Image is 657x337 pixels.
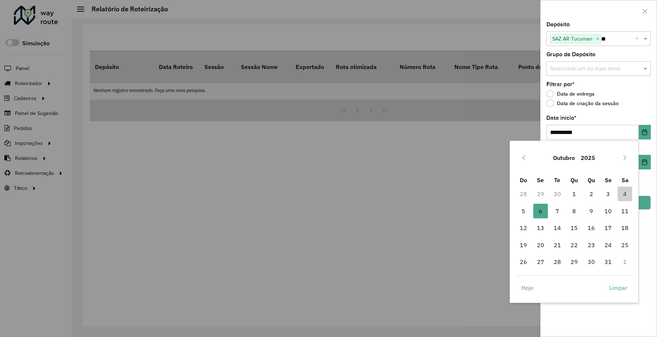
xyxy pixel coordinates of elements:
span: 7 [550,204,565,218]
span: 8 [567,204,581,218]
span: SAZ AR Tucuman [550,34,594,43]
span: 17 [601,221,615,235]
span: 2 [584,187,599,201]
span: 22 [567,238,581,252]
span: Limpar [609,283,627,292]
span: 30 [584,254,599,269]
button: Hoje [515,281,539,295]
label: Grupo de Depósito [546,50,595,59]
td: 30 [583,253,599,270]
span: 23 [584,238,599,252]
td: 28 [549,253,566,270]
label: Filtrar por [546,80,575,89]
td: 29 [566,253,583,270]
td: 28 [515,185,532,202]
span: 31 [601,254,615,269]
span: 20 [533,238,548,252]
td: 7 [549,203,566,219]
td: 14 [549,219,566,236]
label: Data de criação da sessão [546,100,619,107]
span: 18 [618,221,632,235]
span: 4 [618,187,632,201]
td: 11 [616,203,633,219]
span: Te [554,176,560,184]
button: Limpar [603,281,634,295]
span: 27 [533,254,548,269]
td: 29 [532,185,549,202]
span: 26 [516,254,531,269]
span: Qu [588,176,595,184]
button: Next Month [619,152,631,164]
span: 3 [601,187,615,201]
span: 21 [550,238,565,252]
td: 22 [566,236,583,253]
td: 4 [616,185,633,202]
td: 18 [616,219,633,236]
td: 1 [616,253,633,270]
td: 6 [532,203,549,219]
span: 13 [533,221,548,235]
span: 15 [567,221,581,235]
td: 5 [515,203,532,219]
td: 9 [583,203,599,219]
span: 11 [618,204,632,218]
button: Previous Month [518,152,530,164]
td: 19 [515,236,532,253]
td: 25 [616,236,633,253]
span: Sa [622,176,629,184]
span: 24 [601,238,615,252]
button: Choose Year [578,149,598,166]
span: 19 [516,238,531,252]
td: 2 [583,185,599,202]
span: 1 [567,187,581,201]
label: Depósito [546,20,570,29]
td: 15 [566,219,583,236]
td: 3 [600,185,616,202]
button: Choose Date [639,155,651,169]
td: 10 [600,203,616,219]
span: × [594,35,601,43]
td: 8 [566,203,583,219]
div: Choose Date [510,141,639,303]
span: Se [605,176,612,184]
td: 16 [583,219,599,236]
span: Clear all [635,34,642,43]
td: 13 [532,219,549,236]
td: 17 [600,219,616,236]
span: 10 [601,204,615,218]
span: 6 [533,204,548,218]
span: 12 [516,221,531,235]
button: Choose Month [550,149,578,166]
td: 31 [600,253,616,270]
span: 9 [584,204,599,218]
td: 26 [515,253,532,270]
span: 5 [516,204,531,218]
button: Choose Date [639,125,651,139]
label: Data de entrega [546,90,595,97]
td: 21 [549,236,566,253]
td: 1 [566,185,583,202]
span: Do [520,176,527,184]
span: Qu [570,176,578,184]
td: 27 [532,253,549,270]
label: Data início [546,114,576,122]
span: Hoje [521,283,533,292]
td: 24 [600,236,616,253]
span: 29 [567,254,581,269]
span: 25 [618,238,632,252]
td: 23 [583,236,599,253]
span: 14 [550,221,565,235]
span: Se [537,176,544,184]
span: 16 [584,221,599,235]
td: 12 [515,219,532,236]
td: 20 [532,236,549,253]
span: 28 [550,254,565,269]
td: 30 [549,185,566,202]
